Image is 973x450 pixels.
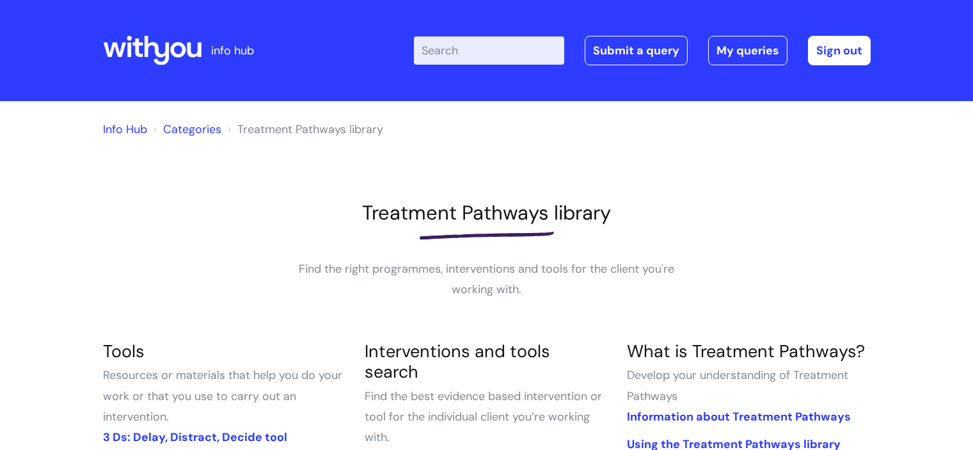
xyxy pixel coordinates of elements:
a: Tools [103,340,145,362]
a: Submit a query [585,36,688,65]
a: My queries [708,36,787,65]
li: Treatment Pathways library [225,119,383,140]
a: Information about Treatment Pathways [627,409,851,424]
a: Sign out [808,36,871,65]
input: Search [414,36,564,65]
span: Find the best evidence based intervention or tool for the individual client you’re working with. [365,389,602,446]
h1: Treatment Pathways library [103,201,871,225]
span: Resources or materials that help you do your work or that you use to carry out an intervention. [103,367,342,424]
a: Interventions and tools search [365,340,550,383]
div: | - [414,36,871,65]
a: Info Hub [103,122,147,137]
a: What is Treatment Pathways? [627,340,865,362]
a: Categories [163,122,221,137]
span: Develop your understanding of Treatment Pathways [627,367,848,403]
p: info hub [211,40,254,61]
a: 3 Ds: Delay, Distract, Decide tool [103,430,287,445]
p: Find the right programmes, interventions and tools for the client you're working with. [295,259,679,300]
li: Solution home [150,119,221,140]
